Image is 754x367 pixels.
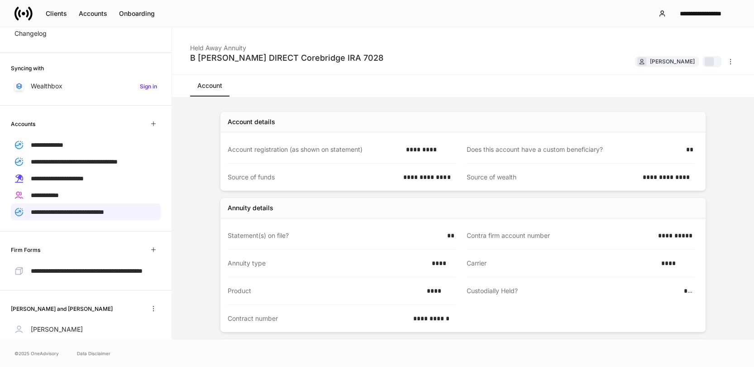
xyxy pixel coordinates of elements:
[228,173,398,182] div: Source of funds
[11,25,161,42] a: Changelog
[11,321,161,338] a: [PERSON_NAME]
[467,286,678,296] div: Custodially Held?
[190,53,383,63] div: B [PERSON_NAME] DIRECT Corebridge IRA 7028
[79,9,107,18] div: Accounts
[31,82,62,91] p: Wealthbox
[190,75,229,97] a: Account
[31,325,83,334] p: [PERSON_NAME]
[140,82,157,91] h6: Sign in
[228,231,442,240] div: Statement(s) on file?
[11,120,35,128] h6: Accounts
[228,259,426,268] div: Annuity type
[228,314,408,323] div: Contract number
[228,286,421,295] div: Product
[467,145,681,154] div: Does this account have a custom beneficiary?
[228,203,273,212] div: Annuity details
[11,64,44,72] h6: Syncing with
[467,259,656,268] div: Carrier
[11,304,113,313] h6: [PERSON_NAME] and [PERSON_NAME]
[40,6,73,21] button: Clients
[14,29,47,38] p: Changelog
[14,350,59,357] span: © 2025 OneAdvisory
[11,246,40,254] h6: Firm Forms
[113,6,161,21] button: Onboarding
[77,350,110,357] a: Data Disclaimer
[46,9,67,18] div: Clients
[228,117,275,126] div: Account details
[228,145,401,154] div: Account registration (as shown on statement)
[467,231,653,240] div: Contra firm account number
[650,57,695,66] div: [PERSON_NAME]
[190,38,383,53] div: Held Away Annuity
[73,6,113,21] button: Accounts
[119,9,155,18] div: Onboarding
[467,173,637,182] div: Source of wealth
[11,78,161,94] a: WealthboxSign in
